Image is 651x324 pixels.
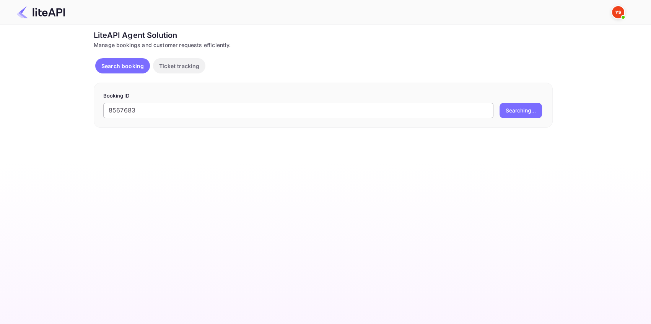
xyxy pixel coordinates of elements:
[94,41,553,49] div: Manage bookings and customer requests efficiently.
[94,29,553,41] div: LiteAPI Agent Solution
[17,6,65,18] img: LiteAPI Logo
[500,103,542,118] button: Searching...
[101,62,144,70] p: Search booking
[159,62,199,70] p: Ticket tracking
[612,6,624,18] img: Yandex Support
[103,103,493,118] input: Enter Booking ID (e.g., 63782194)
[103,92,543,100] p: Booking ID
